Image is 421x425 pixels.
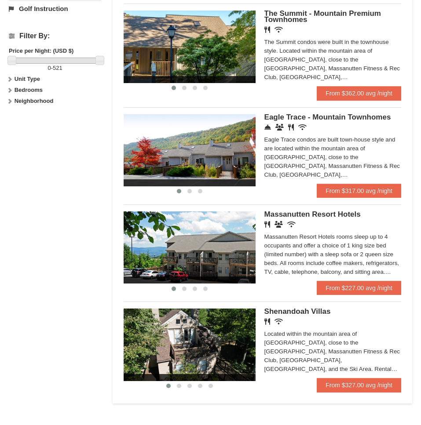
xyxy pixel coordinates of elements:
[317,86,401,100] a: From $362.00 avg /night
[287,221,296,228] i: Wireless Internet (free)
[53,65,62,71] span: 521
[317,378,401,392] a: From $327.00 avg /night
[275,318,283,325] i: Wireless Internet (free)
[275,221,283,228] i: Banquet Facilities
[9,64,101,73] label: -
[9,0,101,17] a: Golf Instruction
[317,281,401,295] a: From $227.00 avg /night
[9,32,101,40] h4: Filter By:
[275,26,283,33] i: Wireless Internet (free)
[264,124,271,131] i: Concierge Desk
[288,124,294,131] i: Restaurant
[264,113,391,121] span: Eagle Trace - Mountain Townhomes
[264,307,331,316] span: Shenandoah Villas
[15,87,43,93] strong: Bedrooms
[264,26,270,33] i: Restaurant
[15,76,40,82] strong: Unit Type
[264,318,270,325] i: Restaurant
[15,98,54,104] strong: Neighborhood
[275,124,284,131] i: Conference Facilities
[264,221,270,228] i: Restaurant
[9,47,73,54] strong: Price per Night: (USD $)
[317,184,401,198] a: From $317.00 avg /night
[264,210,361,218] span: Massanutten Resort Hotels
[264,232,401,276] div: Massanutten Resort Hotels rooms sleep up to 4 occupants and offer a choice of 1 king size bed (li...
[264,135,401,179] div: Eagle Trace condos are built town-house style and are located within the mountain area of [GEOGRA...
[264,330,401,374] div: Located within the mountain area of [GEOGRAPHIC_DATA], close to the [GEOGRAPHIC_DATA], Massanutte...
[264,38,401,82] div: The Summit condos were built in the townhouse style. Located within the mountain area of [GEOGRAP...
[298,124,307,131] i: Wireless Internet (free)
[264,9,381,24] span: The Summit - Mountain Premium Townhomes
[48,65,51,71] span: 0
